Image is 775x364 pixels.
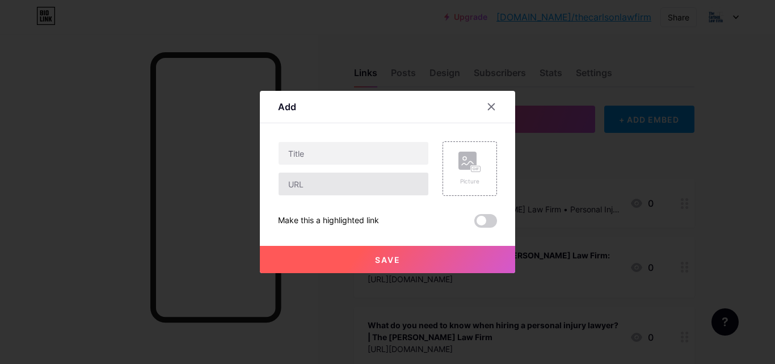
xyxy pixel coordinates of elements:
div: Picture [458,177,481,186]
span: Save [375,255,401,265]
button: Save [260,246,515,273]
div: Add [278,100,296,114]
input: URL [279,173,428,195]
div: Make this a highlighted link [278,214,379,228]
input: Title [279,142,428,165]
